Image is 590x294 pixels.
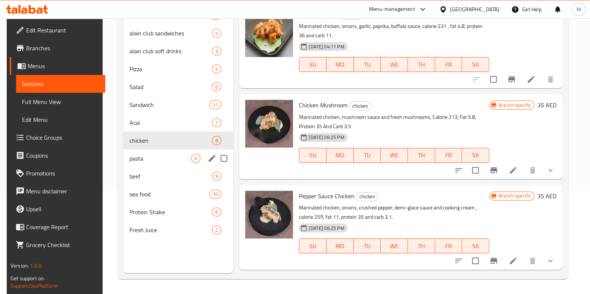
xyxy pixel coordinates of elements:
div: alain club sandwiches4 [124,24,233,42]
span: sea food [129,190,209,199]
button: Branch-specific-item [503,70,521,88]
a: Menus [10,57,105,75]
span: FR [438,59,459,70]
button: WE [381,238,408,253]
div: alain club sandwiches [129,29,212,38]
span: [DATE] 06:25 PM [306,225,347,232]
span: WE [384,150,405,161]
span: SU [302,241,324,252]
span: Select to update [468,253,483,269]
a: Menu disclaimer [10,182,105,200]
span: Edit Menu [22,115,99,124]
button: FR [435,57,462,72]
a: Edit menu item [509,166,518,175]
span: TU [357,241,378,252]
span: TH [411,59,432,70]
span: alain club soft drinks [129,47,212,56]
span: Upsell [26,205,99,214]
button: TU [354,238,381,253]
button: SA [462,57,489,72]
span: TU [357,150,378,161]
a: Edit Menu [16,111,105,129]
button: SU [299,57,327,72]
button: WE [381,57,408,72]
span: SA [465,59,486,70]
span: SU [302,59,324,70]
span: FR [438,241,459,252]
div: items [212,225,221,234]
span: Sections [22,79,99,88]
span: FR [438,150,459,161]
div: Sandwich [129,100,209,109]
button: SA [462,148,489,163]
span: 6 [191,155,200,162]
div: items [191,154,200,163]
button: TH [408,148,435,163]
div: Salad [129,82,212,91]
span: Grocery Checklist [26,240,99,249]
span: beef [129,172,212,181]
a: Edit menu item [527,75,536,84]
span: Fresh Juice [129,225,212,234]
div: items [212,208,221,216]
button: SU [299,148,327,163]
button: delete [524,252,541,270]
button: MO [327,148,354,163]
span: Coverage Report [26,222,99,231]
div: Salad6 [124,78,233,96]
a: Coverage Report [10,218,105,236]
div: Pizza [129,64,212,73]
span: 4 [212,66,221,73]
div: Acai [129,118,212,127]
span: 3 [212,48,221,55]
button: show more [541,252,559,270]
span: Get support on: [10,274,45,283]
span: MO [330,59,351,70]
a: Branches [10,39,105,57]
span: Branches [26,44,99,53]
div: items [209,190,221,199]
button: sort-choices [450,252,468,270]
div: pasta6edit [124,149,233,167]
button: TH [408,57,435,72]
span: 1 [212,119,221,126]
a: Promotions [10,164,105,182]
div: Protein Shake6 [124,203,233,221]
button: FR [435,238,462,253]
div: items [212,136,221,145]
span: SA [465,241,486,252]
button: SU [299,238,327,253]
span: 11 [210,101,221,108]
a: Full Menu View [16,93,105,111]
span: Coupons [26,151,99,160]
span: [DATE] 06:25 PM [306,134,347,141]
div: chicken [356,192,378,201]
span: chicken [349,102,371,110]
span: Menu disclaimer [26,187,99,196]
div: beef9 [124,167,233,185]
h6: 35 AED [537,9,556,20]
div: Sandwich11 [124,96,233,114]
span: Promotions [26,169,99,178]
div: items [209,100,221,109]
button: TU [354,57,381,72]
span: 8 [212,137,221,144]
h6: 35 AED [537,100,556,110]
div: [GEOGRAPHIC_DATA] [450,5,499,13]
span: MO [330,241,351,252]
div: Protein Shake [129,208,212,216]
div: chicken8 [124,132,233,149]
a: Upsell [10,200,105,218]
span: WE [384,241,405,252]
div: Fresh Juice2 [124,221,233,239]
div: items [212,118,221,127]
div: Acai1 [124,114,233,132]
button: TH [408,238,435,253]
span: chicken [129,136,212,145]
button: MO [327,57,354,72]
span: Branch specific [496,192,534,199]
a: Support.OpsPlatform [10,281,58,291]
